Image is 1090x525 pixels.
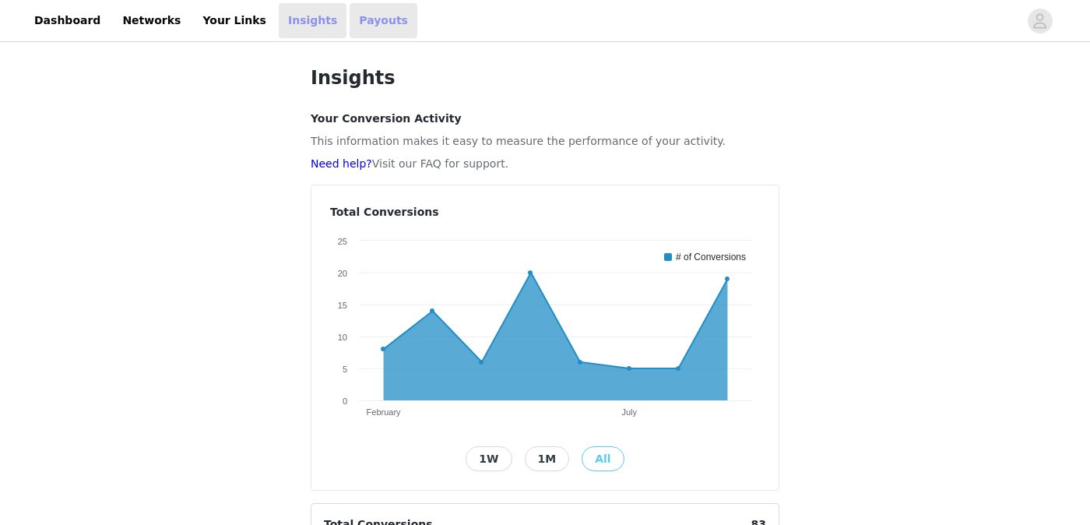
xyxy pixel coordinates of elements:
[343,365,347,374] text: 5
[311,133,779,150] p: This information makes it easy to measure the performance of your activity.
[343,396,347,406] text: 0
[676,252,746,262] text: # of Conversions
[367,407,402,417] text: February
[311,156,779,172] p: Visit our FAQ for support.
[279,3,346,38] a: Insights
[311,111,779,127] h4: Your Conversion Activity
[311,157,372,170] a: Need help?
[193,3,276,38] a: Your Links
[621,407,637,417] text: July
[338,269,347,278] text: 20
[25,3,110,38] a: Dashboard
[113,3,190,38] a: Networks
[525,446,570,471] button: 1M
[338,237,347,246] text: 25
[350,3,417,38] a: Payouts
[338,301,347,310] text: 15
[330,204,760,220] h4: Total Conversions
[582,446,624,471] button: All
[338,333,347,342] text: 10
[466,446,512,471] button: 1W
[1032,9,1047,33] div: avatar
[311,64,779,92] h1: Insights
